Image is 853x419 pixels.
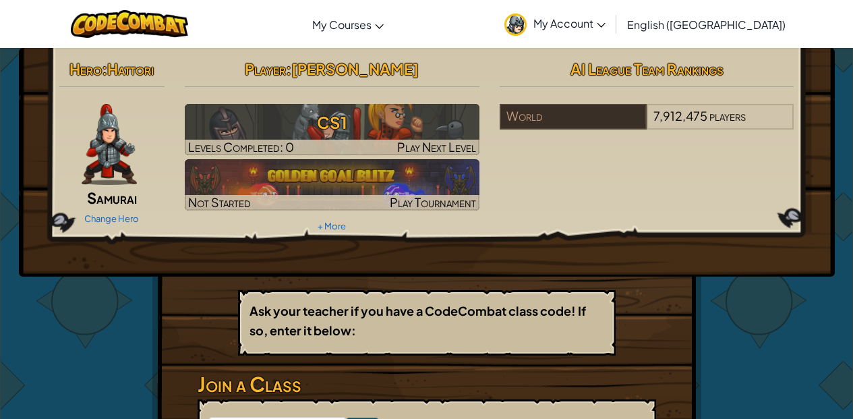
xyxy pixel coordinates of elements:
a: English ([GEOGRAPHIC_DATA]) [620,6,792,43]
img: Golden Goal [185,159,479,211]
img: samurai.pose.png [82,104,137,185]
span: Hero [69,59,102,78]
a: World7,912,475players [500,117,794,132]
div: World [500,104,647,130]
span: [PERSON_NAME] [291,59,419,78]
b: Ask your teacher if you have a CodeCombat class code! If so, enter it below: [249,303,586,338]
span: : [102,59,107,78]
span: AI League Team Rankings [570,59,724,78]
span: My Account [533,16,606,30]
span: Player [245,59,286,78]
img: CS1 [185,104,479,155]
h3: Join a Class [198,369,656,399]
span: Levels Completed: 0 [188,139,294,155]
a: Play Next Level [185,104,479,155]
a: My Courses [305,6,390,43]
a: Not StartedPlay Tournament [185,159,479,211]
a: Change Hero [84,213,139,224]
img: CodeCombat logo [71,10,189,38]
span: My Courses [312,18,372,32]
span: Samurai [87,188,137,207]
img: avatar [504,13,527,36]
span: Play Next Level [397,139,476,155]
span: Hattori [107,59,154,78]
h3: CS1 [185,107,479,138]
span: : [286,59,291,78]
a: + More [318,221,346,231]
span: 7,912,475 [653,108,707,123]
span: Play Tournament [390,194,476,210]
span: English ([GEOGRAPHIC_DATA]) [627,18,786,32]
span: Not Started [188,194,251,210]
span: players [709,108,746,123]
a: My Account [498,3,612,45]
